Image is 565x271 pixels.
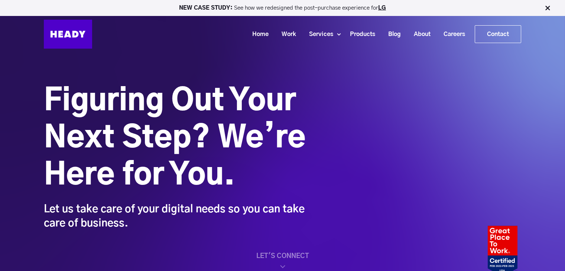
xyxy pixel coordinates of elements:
[272,27,300,41] a: Work
[3,5,562,11] p: See how we redesigned the post-purchase experience for
[544,4,551,12] img: Close Bar
[379,27,405,41] a: Blog
[44,83,308,194] h1: Figuring Out Your Next Step? We’re Here for You.
[44,202,308,231] div: Let us take care of your digital needs so you can take care of business.
[434,27,469,41] a: Careers
[44,20,92,49] img: Heady_Logo_Web-01 (1)
[475,26,521,43] a: Contact
[341,27,379,41] a: Products
[405,27,434,41] a: About
[44,252,521,271] a: LET'S CONNECT
[300,27,337,41] a: Services
[179,5,234,11] strong: NEW CASE STUDY:
[278,262,287,271] img: home_scroll
[243,27,272,41] a: Home
[378,5,386,11] a: LG
[100,25,521,43] div: Navigation Menu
